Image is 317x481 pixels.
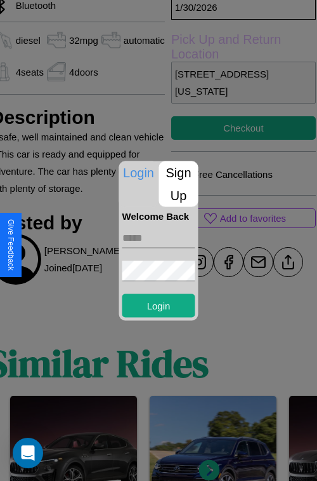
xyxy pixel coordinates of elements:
[159,161,198,207] p: Sign Up
[13,438,43,468] div: Open Intercom Messenger
[122,294,195,317] button: Login
[119,161,158,184] p: Login
[6,219,15,271] div: Give Feedback
[122,210,195,221] h4: Welcome Back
